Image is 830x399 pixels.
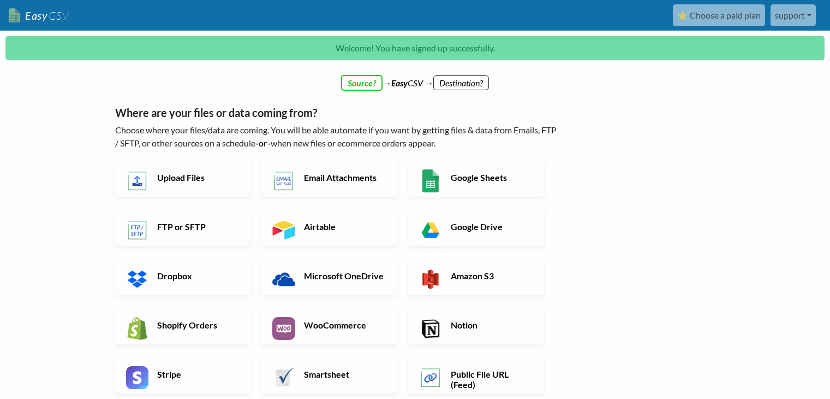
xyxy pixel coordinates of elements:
[419,366,442,389] img: Public File URL App & API
[126,219,149,242] img: FTP or SFTP App & API
[272,366,295,389] img: Smartsheet App & API
[272,268,295,291] img: Microsoft OneDrive App & API
[261,208,397,246] a: Airtable
[272,219,295,242] img: Airtable App & API
[419,219,442,242] img: Google Drive App & API
[115,124,560,150] p: Choose where your files/data are coming. You will be able automate if you want by getting files &...
[301,221,387,232] h6: Airtable
[9,4,69,27] a: EasyCSV
[154,172,240,183] h6: Upload Files
[104,66,726,90] div: → CSV →
[771,4,816,26] a: support
[408,159,544,197] a: Google Sheets
[301,172,387,183] h6: Email Attachments
[408,208,544,246] a: Google Drive
[115,355,251,394] a: Stripe
[301,369,387,379] h6: Smartsheet
[115,106,560,119] h5: Where are your files or data coming from?
[301,320,387,330] h6: WooCommerce
[419,317,442,340] img: Notion App & API
[408,306,544,344] a: Notion
[408,257,544,295] a: Amazon S3
[255,138,271,148] b: -or-
[448,172,534,183] h6: Google Sheets
[126,268,149,291] img: Dropbox App & API
[115,257,251,295] a: Dropbox
[261,355,397,394] a: Smartsheet
[261,306,397,344] a: WooCommerce
[126,366,149,389] img: Stripe App & API
[115,159,251,197] a: Upload Files
[5,36,825,60] p: Welcome! You have signed up successfully.
[126,317,149,340] img: Shopify App & API
[448,369,534,390] h6: Public File URL (Feed)
[115,208,251,246] a: FTP or SFTP
[301,271,387,281] h6: Microsoft OneDrive
[408,355,544,394] a: Public File URL (Feed)
[47,9,69,22] span: CSV
[448,271,534,281] h6: Amazon S3
[419,169,442,192] img: Google Sheets App & API
[673,4,765,26] a: ⭐ Choose a paid plan
[419,268,442,291] img: Amazon S3 App & API
[448,320,534,330] h6: Notion
[448,221,534,232] h6: Google Drive
[154,320,240,330] h6: Shopify Orders
[261,257,397,295] a: Microsoft OneDrive
[154,271,240,281] h6: Dropbox
[261,159,397,197] a: Email Attachments
[272,317,295,340] img: WooCommerce App & API
[154,369,240,379] h6: Stripe
[272,169,295,192] img: Email New CSV or XLSX File App & API
[154,221,240,232] h6: FTP or SFTP
[126,169,149,192] img: Upload Files App & API
[115,306,251,344] a: Shopify Orders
